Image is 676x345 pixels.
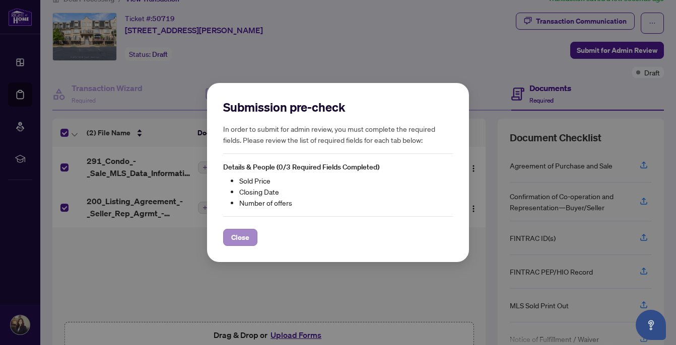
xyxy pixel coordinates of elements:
[223,229,257,246] button: Close
[636,310,666,340] button: Open asap
[239,186,453,197] li: Closing Date
[239,197,453,208] li: Number of offers
[231,229,249,245] span: Close
[223,123,453,145] h5: In order to submit for admin review, you must complete the required fields. Please review the lis...
[239,175,453,186] li: Sold Price
[223,162,379,171] span: Details & People (0/3 Required Fields Completed)
[223,99,453,115] h2: Submission pre-check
